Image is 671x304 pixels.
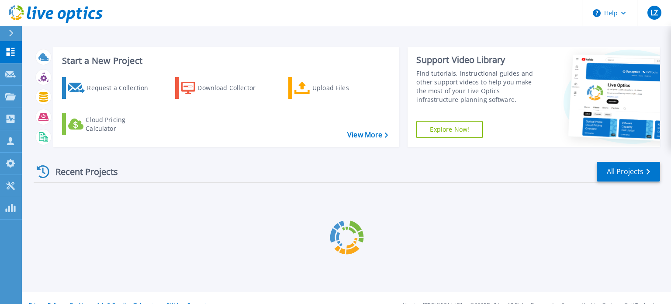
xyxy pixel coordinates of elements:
div: Find tutorials, instructional guides and other support videos to help you make the most of your L... [416,69,543,104]
a: Cloud Pricing Calculator [62,113,159,135]
a: Request a Collection [62,77,159,99]
span: LZ [650,9,658,16]
div: Support Video Library [416,54,543,66]
div: Upload Files [312,79,382,97]
a: All Projects [597,162,660,182]
a: Upload Files [288,77,386,99]
div: Request a Collection [87,79,157,97]
a: Download Collector [175,77,273,99]
h3: Start a New Project [62,56,388,66]
div: Recent Projects [34,161,130,182]
a: View More [347,131,388,139]
a: Explore Now! [416,121,483,138]
div: Cloud Pricing Calculator [86,115,156,133]
div: Download Collector [197,79,267,97]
